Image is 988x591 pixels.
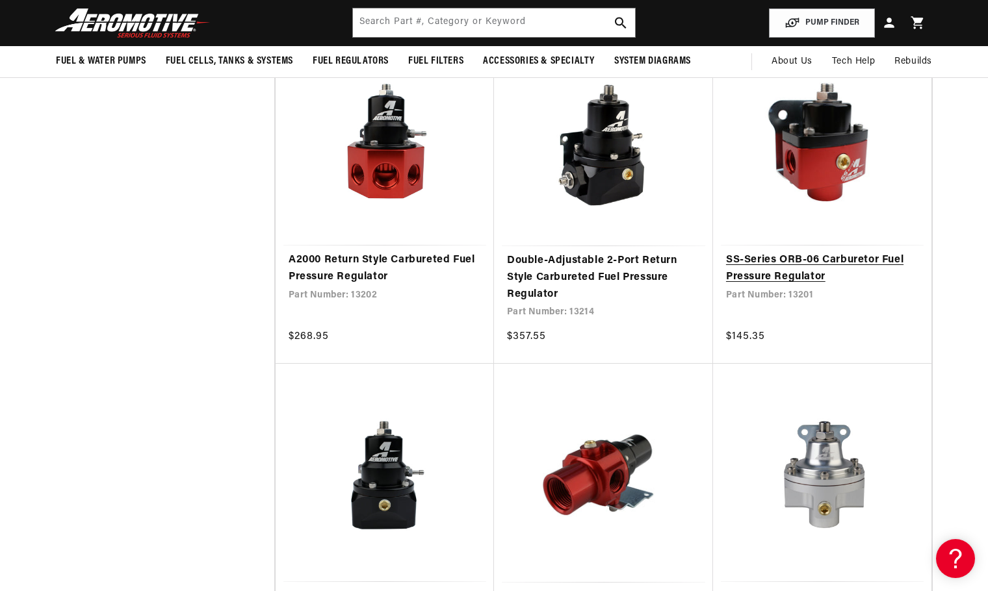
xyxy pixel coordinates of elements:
[473,46,604,77] summary: Accessories & Specialty
[769,8,875,38] button: PUMP FINDER
[894,55,932,69] span: Rebuilds
[303,46,398,77] summary: Fuel Regulators
[606,8,635,37] button: search button
[408,55,463,68] span: Fuel Filters
[614,55,691,68] span: System Diagrams
[166,55,293,68] span: Fuel Cells, Tanks & Systems
[507,253,700,303] a: Double-Adjustable 2-Port Return Style Carbureted Fuel Pressure Regulator
[762,46,822,77] a: About Us
[289,252,481,285] a: A2000 Return Style Carbureted Fuel Pressure Regulator
[885,46,942,77] summary: Rebuilds
[772,57,812,66] span: About Us
[51,8,214,38] img: Aeromotive
[483,55,595,68] span: Accessories & Specialty
[604,46,701,77] summary: System Diagrams
[398,46,473,77] summary: Fuel Filters
[822,46,885,77] summary: Tech Help
[353,8,635,37] input: Search by Part Number, Category or Keyword
[726,252,918,285] a: SS-Series ORB-06 Carburetor Fuel Pressure Regulator
[832,55,875,69] span: Tech Help
[46,46,156,77] summary: Fuel & Water Pumps
[313,55,389,68] span: Fuel Regulators
[56,55,146,68] span: Fuel & Water Pumps
[156,46,303,77] summary: Fuel Cells, Tanks & Systems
